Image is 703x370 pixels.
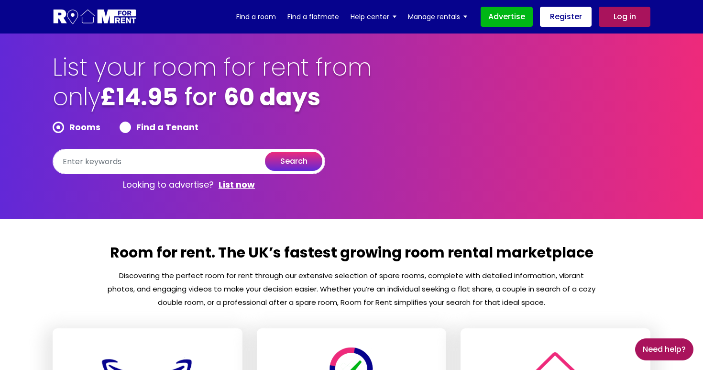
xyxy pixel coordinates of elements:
input: Enter keywords [53,149,325,174]
a: Help center [351,10,396,24]
img: Logo for Room for Rent, featuring a welcoming design with a house icon and modern typography [53,8,137,26]
h1: List your room for rent from only [53,53,373,122]
p: Discovering the perfect room for rent through our extensive selection of spare rooms, complete wi... [107,269,596,309]
a: Register [540,7,592,27]
a: Find a flatmate [287,10,339,24]
a: Log in [599,7,650,27]
a: Find a room [236,10,276,24]
b: £14.95 [100,80,178,114]
a: Need Help? [635,338,693,360]
label: Find a Tenant [120,122,198,133]
p: Looking to advertise? [53,174,325,195]
button: search [265,152,322,171]
a: Advertise [481,7,533,27]
a: List now [219,179,255,191]
h2: Room for rent. The UK’s fastest growing room rental marketplace [107,243,596,269]
label: Rooms [53,122,100,133]
span: for [185,80,217,114]
a: Manage rentals [408,10,467,24]
b: 60 days [224,80,320,114]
